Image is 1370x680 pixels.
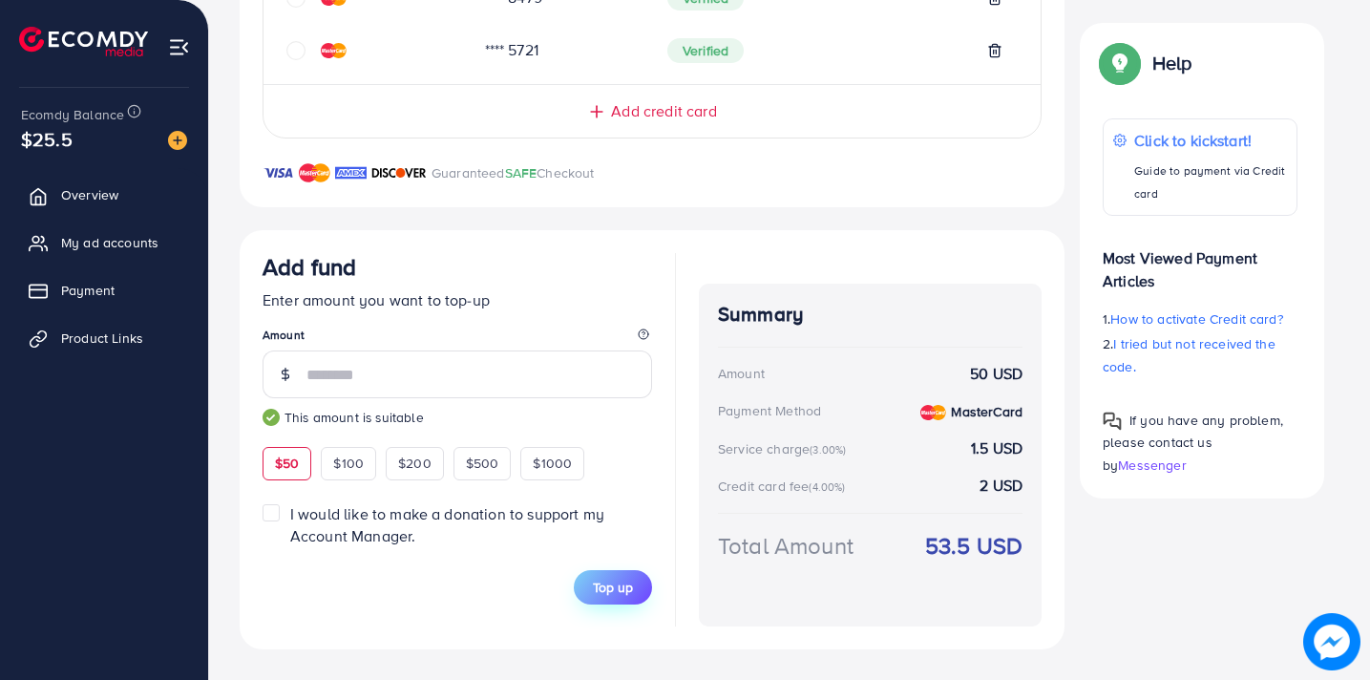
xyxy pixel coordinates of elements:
button: Top up [574,570,652,605]
p: 1. [1103,308,1297,330]
img: brand [299,161,330,184]
span: $1000 [533,454,572,473]
p: Guide to payment via Credit card [1134,159,1287,205]
div: Service charge [718,439,852,458]
img: credit [321,43,347,58]
p: Enter amount you want to top-up [263,288,652,311]
strong: 53.5 USD [925,529,1022,563]
span: I would like to make a donation to support my Account Manager. [290,503,604,546]
span: Messenger [1118,455,1186,474]
span: Product Links [61,329,143,348]
img: menu [168,36,190,58]
svg: circle [286,41,306,60]
p: Guaranteed Checkout [432,161,595,184]
a: Overview [14,176,194,214]
span: Payment [61,281,115,300]
small: (3.00%) [810,442,846,457]
div: Total Amount [718,529,854,563]
p: Help [1152,52,1192,74]
span: Overview [61,185,118,204]
h4: Summary [718,303,1022,327]
span: $25.5 [21,125,73,153]
small: (4.00%) [809,479,845,495]
a: My ad accounts [14,223,194,262]
img: image [1303,613,1360,670]
strong: 2 USD [980,475,1022,497]
strong: 1.5 USD [971,437,1022,459]
span: $100 [333,454,364,473]
h3: Add fund [263,253,356,281]
span: Top up [593,578,633,597]
p: 2. [1103,332,1297,378]
span: How to activate Credit card? [1110,309,1282,329]
a: Product Links [14,319,194,357]
img: Popup guide [1103,46,1137,80]
img: Popup guide [1103,412,1122,431]
img: guide [263,409,280,426]
strong: 50 USD [970,363,1022,385]
span: $200 [398,454,432,473]
img: brand [335,161,367,184]
span: My ad accounts [61,233,158,252]
p: Most Viewed Payment Articles [1103,231,1297,292]
span: Ecomdy Balance [21,105,124,124]
div: Payment Method [718,401,821,420]
img: brand [371,161,427,184]
span: If you have any problem, please contact us by [1103,411,1283,474]
span: SAFE [505,163,537,182]
img: brand [263,161,294,184]
div: Credit card fee [718,477,852,496]
legend: Amount [263,327,652,351]
span: $50 [275,454,299,473]
div: Amount [718,364,765,383]
span: Add credit card [611,100,716,122]
img: image [168,131,187,150]
small: This amount is suitable [263,408,652,427]
p: Click to kickstart! [1134,129,1287,152]
strong: MasterCard [951,402,1022,421]
img: logo [19,27,148,56]
span: Verified [667,38,744,63]
span: I tried but not received the code. [1103,334,1275,376]
img: credit [920,405,946,420]
span: $500 [466,454,499,473]
a: Payment [14,271,194,309]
